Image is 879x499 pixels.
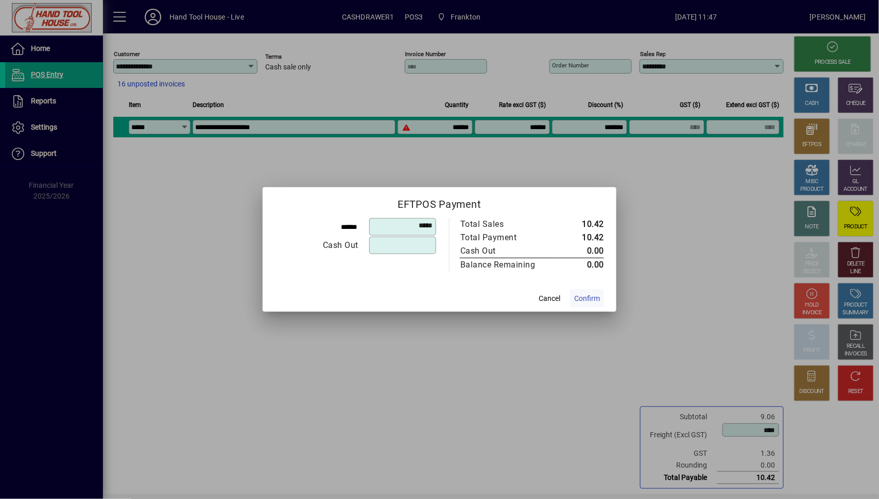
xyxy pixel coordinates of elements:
td: 10.42 [557,218,604,231]
div: Cash Out [460,245,547,257]
div: Balance Remaining [460,259,547,271]
h2: EFTPOS Payment [263,187,616,217]
td: Total Payment [460,231,557,244]
td: 0.00 [557,258,604,272]
div: Cash Out [275,239,358,252]
button: Confirm [570,289,604,308]
td: Total Sales [460,218,557,231]
button: Cancel [533,289,566,308]
td: 0.00 [557,244,604,258]
span: Confirm [574,293,600,304]
td: 10.42 [557,231,604,244]
span: Cancel [539,293,560,304]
